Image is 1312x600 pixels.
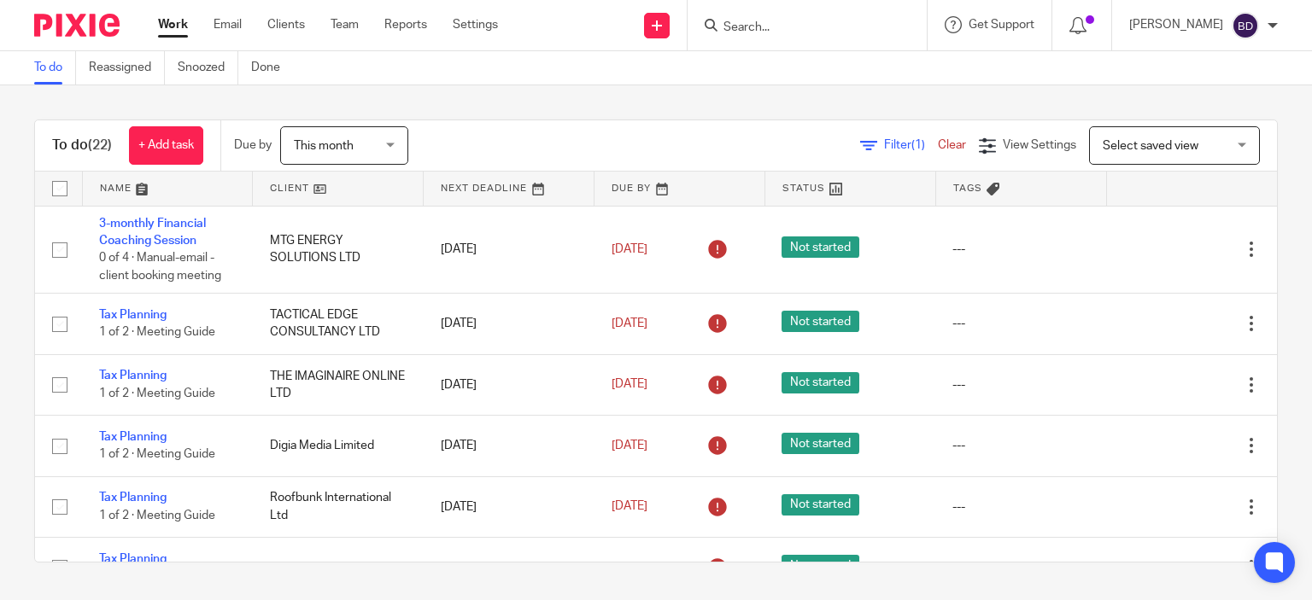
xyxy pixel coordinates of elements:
[782,311,859,332] span: Not started
[253,354,424,415] td: THE IMAGINAIRE ONLINE LTD
[99,252,221,282] span: 0 of 4 · Manual-email - client booking meeting
[99,370,167,382] a: Tax Planning
[612,379,647,391] span: [DATE]
[424,476,594,537] td: [DATE]
[424,354,594,415] td: [DATE]
[424,206,594,294] td: [DATE]
[782,433,859,454] span: Not started
[1103,140,1198,152] span: Select saved view
[178,51,238,84] a: Snoozed
[99,387,215,399] span: 1 of 2 · Meeting Guide
[99,448,215,460] span: 1 of 2 · Meeting Guide
[89,51,165,84] a: Reassigned
[99,492,167,504] a: Tax Planning
[234,137,272,154] p: Due by
[34,14,120,37] img: Pixie
[453,16,498,33] a: Settings
[251,51,293,84] a: Done
[952,437,1089,454] div: ---
[99,431,167,443] a: Tax Planning
[253,294,424,354] td: TACTICAL EDGE CONSULTANCY LTD
[952,315,1089,332] div: ---
[952,241,1089,258] div: ---
[253,476,424,537] td: Roofbunk International Ltd
[253,206,424,294] td: MTG ENERGY SOLUTIONS LTD
[969,19,1034,31] span: Get Support
[1232,12,1259,39] img: svg%3E
[424,294,594,354] td: [DATE]
[158,16,188,33] a: Work
[424,537,594,597] td: [DATE]
[782,494,859,516] span: Not started
[952,559,1089,576] div: ---
[612,501,647,513] span: [DATE]
[99,309,167,321] a: Tax Planning
[267,16,305,33] a: Clients
[612,243,647,255] span: [DATE]
[722,20,876,36] input: Search
[99,510,215,521] span: 1 of 2 · Meeting Guide
[952,376,1089,393] div: ---
[99,553,167,565] a: Tax Planning
[612,317,647,329] span: [DATE]
[52,137,112,154] h1: To do
[938,139,966,151] a: Clear
[1129,16,1223,33] p: [PERSON_NAME]
[384,16,427,33] a: Reports
[884,139,938,151] span: Filter
[782,555,859,576] span: Not started
[612,440,647,451] span: [DATE]
[34,51,76,84] a: To do
[953,183,982,193] span: Tags
[294,140,354,152] span: This month
[782,372,859,393] span: Not started
[253,416,424,476] td: Digia Media Limited
[129,126,203,165] a: + Add task
[331,16,359,33] a: Team
[782,236,859,258] span: Not started
[88,138,112,152] span: (22)
[424,416,594,476] td: [DATE]
[1003,139,1076,151] span: View Settings
[214,16,242,33] a: Email
[99,218,206,247] a: 3-monthly Financial Coaching Session
[911,139,925,151] span: (1)
[99,327,215,339] span: 1 of 2 · Meeting Guide
[253,537,424,597] td: Vein Train Ltd
[952,498,1089,516] div: ---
